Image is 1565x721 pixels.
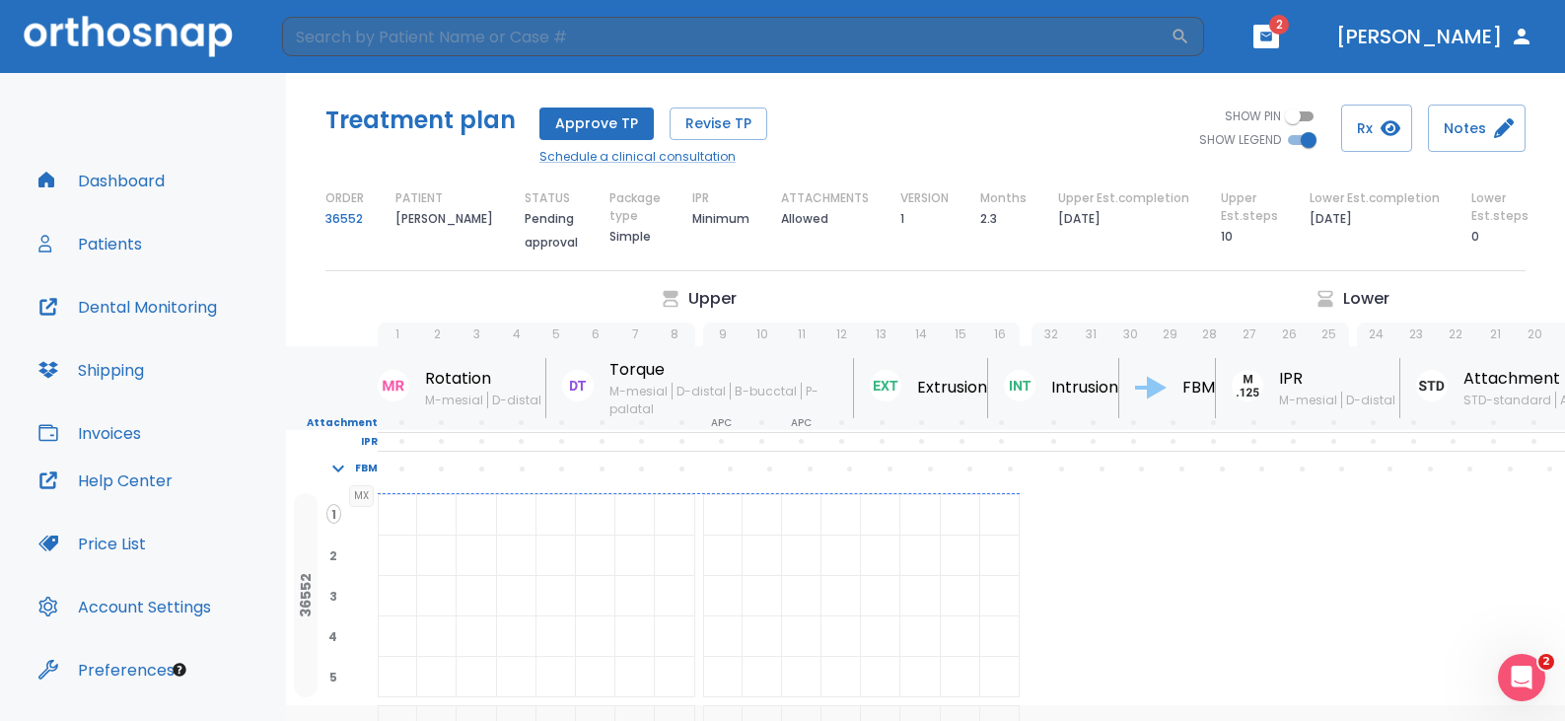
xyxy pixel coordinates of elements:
[1058,189,1189,207] p: Upper Est.completion
[286,414,378,432] p: Attachment
[425,392,487,408] span: M-mesial
[27,346,156,394] button: Shipping
[1163,325,1177,343] p: 29
[917,376,987,399] p: Extrusion
[539,148,767,166] a: Schedule a clinical consultation
[1310,207,1352,231] p: [DATE]
[425,367,545,391] p: Rotation
[1498,654,1545,701] iframe: Intercom live chat
[756,325,768,343] p: 10
[781,189,869,207] p: ATTACHMENTS
[1490,325,1501,343] p: 21
[1428,105,1526,152] button: Notes
[791,414,812,432] p: APC
[1221,225,1233,249] p: 10
[395,207,493,231] p: [PERSON_NAME]
[1341,105,1412,152] button: Rx
[632,325,639,343] p: 7
[688,287,737,311] p: Upper
[324,627,341,645] span: 4
[1123,325,1138,343] p: 30
[325,105,516,136] h5: Treatment plan
[325,587,341,605] span: 3
[798,325,806,343] p: 11
[1528,325,1542,343] p: 20
[27,646,186,693] a: Preferences
[1369,325,1384,343] p: 24
[171,661,188,679] div: Tooltip anchor
[1202,325,1217,343] p: 28
[282,17,1171,56] input: Search by Patient Name or Case #
[1282,325,1297,343] p: 26
[395,325,399,343] p: 1
[1221,189,1278,225] p: Upper Est.steps
[395,189,443,207] p: PATIENT
[27,220,154,267] button: Patients
[1182,376,1215,399] p: FBM
[955,325,966,343] p: 15
[1199,131,1281,149] span: SHOW LEGEND
[325,189,364,207] p: ORDER
[836,325,847,343] p: 12
[781,207,828,231] p: Allowed
[1463,392,1555,408] span: STD-standard
[539,108,654,140] button: Approve TP
[900,189,949,207] p: VERSION
[525,207,578,254] p: Pending approval
[1471,225,1479,249] p: 0
[730,383,801,399] span: B-bucctal
[1279,392,1341,408] span: M-mesial
[525,189,570,207] p: STATUS
[27,283,229,330] button: Dental Monitoring
[1471,189,1529,225] p: Lower Est.steps
[609,383,818,417] span: P-palatal
[876,325,887,343] p: 13
[27,409,153,457] button: Invoices
[692,189,709,207] p: IPR
[1343,287,1389,311] p: Lower
[1225,108,1281,125] span: SHOW PIN
[672,383,730,399] span: D-distal
[1044,325,1058,343] p: 32
[298,573,314,617] p: 36552
[325,546,341,564] span: 2
[1279,367,1399,391] p: IPR
[671,325,678,343] p: 8
[1269,15,1289,35] span: 2
[27,157,177,204] button: Dashboard
[1409,325,1423,343] p: 23
[552,325,560,343] p: 5
[1243,325,1256,343] p: 27
[513,325,521,343] p: 4
[1310,189,1440,207] p: Lower Est.completion
[1449,325,1462,343] p: 22
[994,325,1006,343] p: 16
[1341,392,1399,408] span: D-distal
[711,414,732,432] p: APC
[1321,325,1336,343] p: 25
[692,207,749,231] p: Minimum
[27,583,223,630] button: Account Settings
[719,325,727,343] p: 9
[27,457,184,504] button: Help Center
[27,520,158,567] button: Price List
[1328,19,1541,54] button: [PERSON_NAME]
[355,460,378,477] p: FBM
[349,485,374,507] span: MX
[609,383,672,399] span: M-mesial
[286,433,378,451] p: IPR
[1051,376,1118,399] p: Intrusion
[325,207,363,231] a: 36552
[915,325,927,343] p: 14
[325,668,341,685] span: 5
[1086,325,1097,343] p: 31
[980,207,997,231] p: 2.3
